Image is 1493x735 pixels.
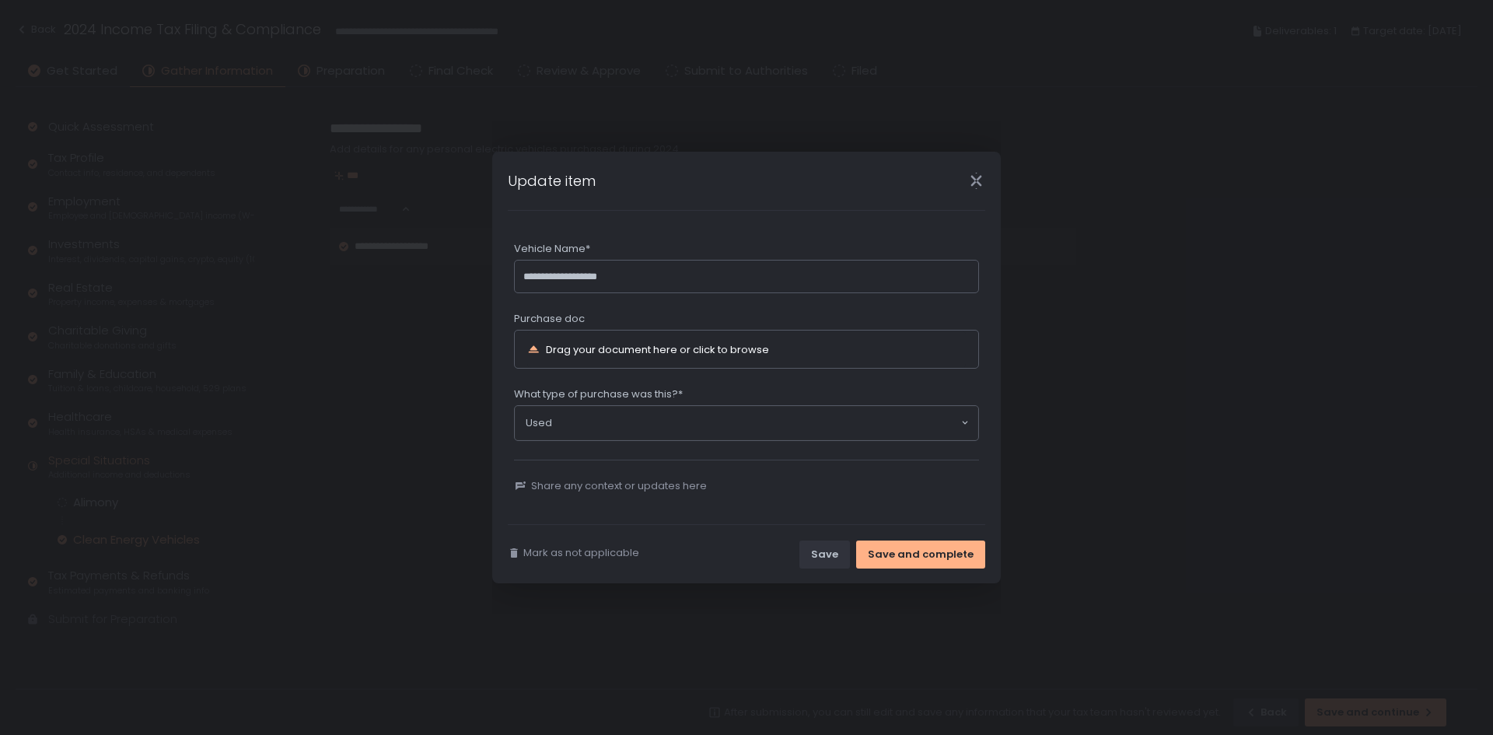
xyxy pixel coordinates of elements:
[508,546,639,560] button: Mark as not applicable
[514,242,590,256] span: Vehicle Name*
[508,170,596,191] h1: Update item
[523,546,639,560] span: Mark as not applicable
[514,387,683,401] span: What type of purchase was this?*
[951,172,1001,190] div: Close
[515,406,978,440] div: Search for option
[856,541,985,569] button: Save and complete
[526,415,552,431] span: Used
[811,548,838,562] div: Save
[546,345,769,355] div: Drag your document here or click to browse
[531,479,707,493] span: Share any context or updates here
[799,541,850,569] button: Save
[868,548,974,562] div: Save and complete
[514,312,585,326] span: Purchase doc
[552,415,960,431] input: Search for option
